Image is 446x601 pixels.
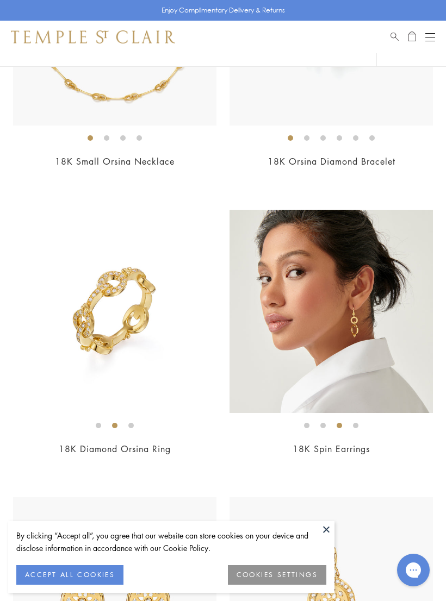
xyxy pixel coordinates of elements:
img: Temple St. Clair [11,30,175,43]
a: 18K Orsina Diamond Bracelet [268,155,395,167]
div: By clicking “Accept all”, you agree that our website can store cookies on your device and disclos... [16,529,326,554]
iframe: Gorgias live chat messenger [392,550,435,590]
a: 18K Small Orsina Necklace [55,155,175,167]
button: COOKIES SETTINGS [228,565,326,585]
img: 18K Diamond Orsina Ring [13,210,216,413]
button: Open navigation [425,30,435,43]
a: 18K Diamond Orsina Ring [59,443,171,455]
img: 18K Spin Earrings [230,210,433,413]
a: Search [391,30,399,43]
a: Open Shopping Bag [408,30,416,43]
p: Enjoy Complimentary Delivery & Returns [162,5,285,16]
button: ACCEPT ALL COOKIES [16,565,123,585]
a: 18K Spin Earrings [293,443,370,455]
